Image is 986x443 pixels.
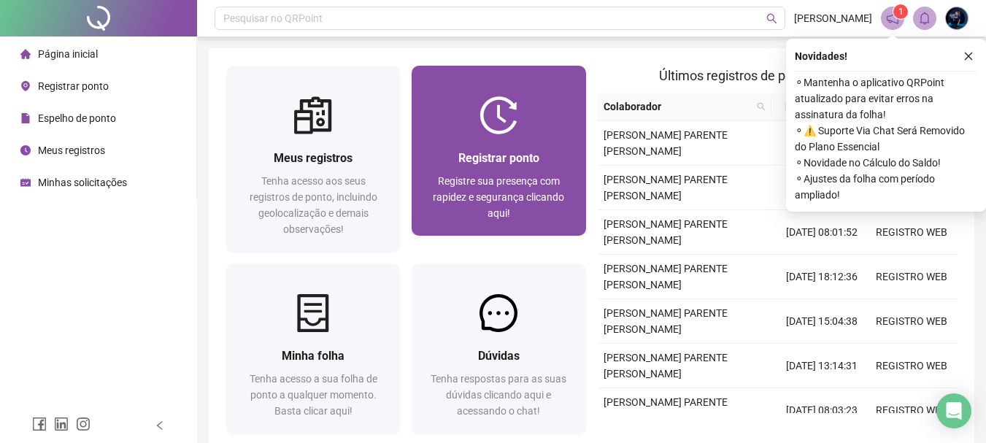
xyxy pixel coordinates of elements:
td: [DATE] 15:04:38 [777,299,867,344]
a: Registrar pontoRegistre sua presença com rapidez e segurança clicando aqui! [412,66,585,236]
span: [PERSON_NAME] PARENTE [PERSON_NAME] [604,218,728,246]
span: Últimos registros de ponto sincronizados [659,68,895,83]
a: Minha folhaTenha acesso a sua folha de ponto a qualquer momento. Basta clicar aqui! [226,263,400,434]
span: file [20,113,31,123]
span: Página inicial [38,48,98,60]
span: Tenha respostas para as suas dúvidas clicando aqui e acessando o chat! [431,373,566,417]
span: home [20,49,31,59]
span: linkedin [54,417,69,431]
span: instagram [76,417,90,431]
span: Dúvidas [478,349,520,363]
span: Minhas solicitações [38,177,127,188]
span: ⚬ Mantenha o aplicativo QRPoint atualizado para evitar erros na assinatura da folha! [795,74,977,123]
span: Registre sua presença com rapidez e segurança clicando aqui! [433,175,564,219]
td: [DATE] 08:01:52 [777,210,867,255]
a: DúvidasTenha respostas para as suas dúvidas clicando aqui e acessando o chat! [412,263,585,434]
span: Tenha acesso aos seus registros de ponto, incluindo geolocalização e demais observações! [250,175,377,235]
span: search [754,96,769,118]
span: close [963,51,974,61]
span: [PERSON_NAME] PARENTE [PERSON_NAME] [604,307,728,335]
sup: 1 [893,4,908,19]
span: [PERSON_NAME] [794,10,872,26]
span: Data/Hora [777,99,841,115]
span: clock-circle [20,145,31,155]
td: REGISTRO WEB [867,388,957,433]
span: left [155,420,165,431]
span: Registrar ponto [38,80,109,92]
span: notification [886,12,899,25]
th: Data/Hora [771,93,858,121]
td: REGISTRO WEB [867,344,957,388]
span: Tenha acesso a sua folha de ponto a qualquer momento. Basta clicar aqui! [250,373,377,417]
td: [DATE] 08:03:23 [777,388,867,433]
td: [DATE] 18:12:36 [777,255,867,299]
span: [PERSON_NAME] PARENTE [PERSON_NAME] [604,263,728,290]
span: search [766,13,777,24]
span: 1 [898,7,904,17]
span: Meus registros [274,151,353,165]
td: REGISTRO WEB [867,255,957,299]
td: REGISTRO WEB [867,210,957,255]
td: [DATE] 13:14:31 [777,344,867,388]
span: environment [20,81,31,91]
span: [PERSON_NAME] PARENTE [PERSON_NAME] [604,174,728,201]
td: [DATE] 15:03:38 [777,121,867,166]
span: ⚬ Ajustes da folha com período ampliado! [795,171,977,203]
td: [DATE] 13:15:28 [777,166,867,210]
span: Registrar ponto [458,151,539,165]
td: REGISTRO WEB [867,299,957,344]
span: ⚬ Novidade no Cálculo do Saldo! [795,155,977,171]
a: Meus registrosTenha acesso aos seus registros de ponto, incluindo geolocalização e demais observa... [226,66,400,252]
span: search [757,102,766,111]
span: Colaborador [604,99,752,115]
span: Meus registros [38,145,105,156]
img: 90495 [946,7,968,29]
span: [PERSON_NAME] PARENTE [PERSON_NAME] [604,129,728,157]
span: [PERSON_NAME] PARENTE [PERSON_NAME] [604,396,728,424]
span: Espelho de ponto [38,112,116,124]
span: Minha folha [282,349,344,363]
span: facebook [32,417,47,431]
span: Novidades ! [795,48,847,64]
span: bell [918,12,931,25]
span: schedule [20,177,31,188]
span: [PERSON_NAME] PARENTE [PERSON_NAME] [604,352,728,380]
span: ⚬ ⚠️ Suporte Via Chat Será Removido do Plano Essencial [795,123,977,155]
div: Open Intercom Messenger [936,393,971,428]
